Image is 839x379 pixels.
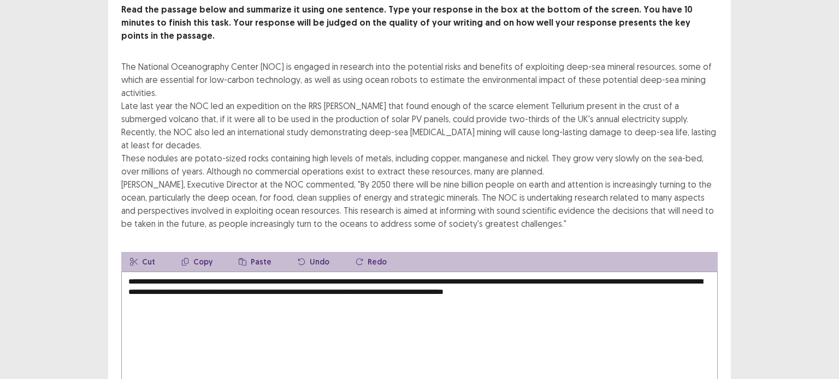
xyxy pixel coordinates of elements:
p: Read the passage below and summarize it using one sentence. Type your response in the box at the ... [121,3,718,43]
button: Copy [173,252,221,272]
button: Redo [347,252,395,272]
div: The National Oceanography Center (NOC) is engaged in research into the potential risks and benefi... [121,60,718,230]
button: Paste [230,252,280,272]
button: Cut [121,252,164,272]
button: Undo [289,252,338,272]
